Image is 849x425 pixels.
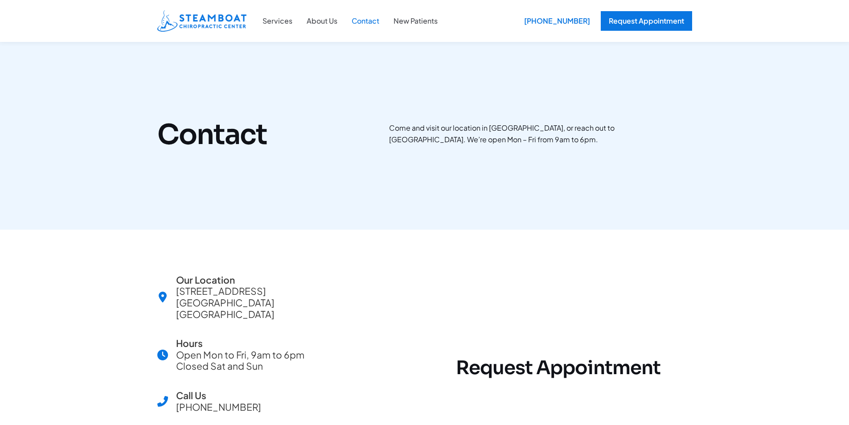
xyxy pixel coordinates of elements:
h1: Contact [157,118,371,151]
h2: Request Appointment [456,357,692,379]
span: [PHONE_NUMBER] [176,390,261,413]
strong: Hours [176,337,203,349]
span: [STREET_ADDRESS] [GEOGRAPHIC_DATA] [GEOGRAPHIC_DATA] [176,274,275,320]
nav: Site Navigation [255,10,445,32]
a: [PHONE_NUMBER] [518,11,592,31]
div: [PHONE_NUMBER] [518,11,596,31]
a: About Us [299,15,345,27]
span: Open Mon to Fri, 9am to 6pm Closed Sat and Sun [176,338,304,372]
a: Contact [345,15,386,27]
a: New Patients [386,15,445,27]
p: Come and visit our location in [GEOGRAPHIC_DATA], or reach out to [GEOGRAPHIC_DATA]. We’re open M... [389,122,692,145]
strong: Our Location [176,274,235,286]
strong: Call Us [176,389,206,401]
img: Steamboat Chiropractic Center [157,10,246,32]
a: Services [255,15,299,27]
a: Request Appointment [601,11,692,31]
